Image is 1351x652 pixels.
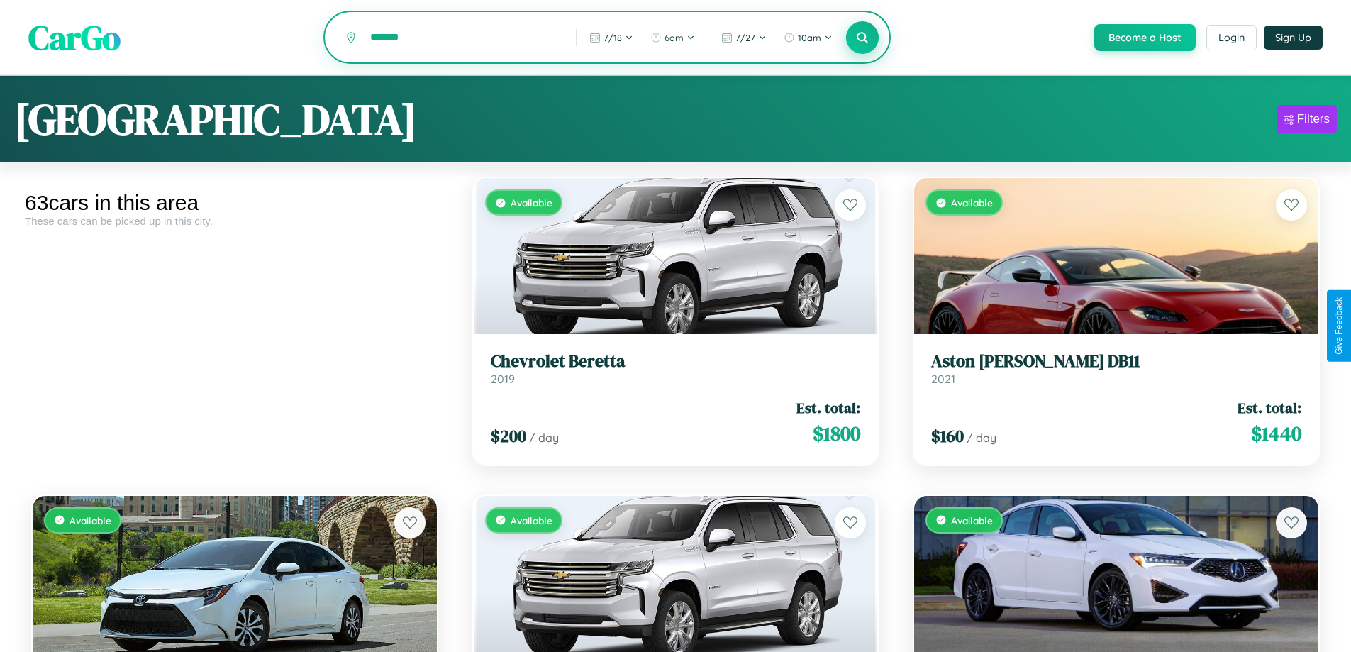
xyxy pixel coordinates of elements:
button: Sign Up [1264,26,1323,50]
span: Available [951,514,993,526]
span: 6am [665,32,684,43]
span: / day [967,431,996,445]
h1: [GEOGRAPHIC_DATA] [14,90,417,148]
span: / day [529,431,559,445]
span: CarGo [28,14,121,61]
div: 63 cars in this area [25,191,445,215]
span: $ 1440 [1251,419,1301,448]
span: Est. total: [1238,397,1301,418]
span: $ 200 [491,424,526,448]
span: 7 / 27 [735,32,755,43]
span: 2021 [931,372,955,386]
span: Available [511,197,552,209]
button: 10am [777,26,840,49]
span: Available [70,514,111,526]
button: Filters [1277,105,1337,133]
span: Available [511,514,552,526]
h3: Chevrolet Beretta [491,351,861,372]
button: 6am [643,26,702,49]
span: 10am [798,32,821,43]
span: 7 / 18 [604,32,622,43]
a: Aston [PERSON_NAME] DB112021 [931,351,1301,386]
span: $ 160 [931,424,964,448]
button: 7/27 [714,26,774,49]
button: Become a Host [1094,24,1196,51]
h3: Aston [PERSON_NAME] DB11 [931,351,1301,372]
div: Give Feedback [1334,297,1344,355]
div: These cars can be picked up in this city. [25,215,445,227]
a: Chevrolet Beretta2019 [491,351,861,386]
span: Available [951,197,993,209]
div: Filters [1297,112,1330,126]
span: 2019 [491,372,515,386]
span: Est. total: [796,397,860,418]
button: 7/18 [582,26,640,49]
span: $ 1800 [813,419,860,448]
button: Login [1206,25,1257,50]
